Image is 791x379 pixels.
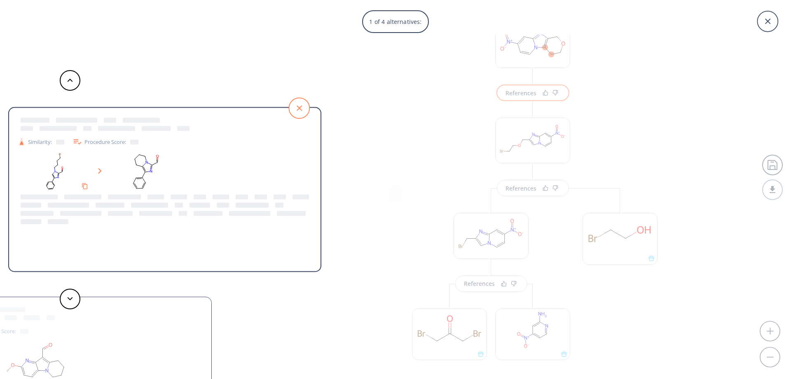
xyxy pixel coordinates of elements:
svg: O=Cc1nc(-c2ccccc2)c2n1CCCC2 [108,151,183,193]
div: Similarity: [17,137,64,146]
div: Procedure Score: [73,137,138,147]
p: 1 of 4 alternatives: [365,13,426,30]
svg: O=Cc1nc(-c2ccccc2)cn1CCCCBr [17,151,91,193]
button: Copy to clipboard [78,180,91,193]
